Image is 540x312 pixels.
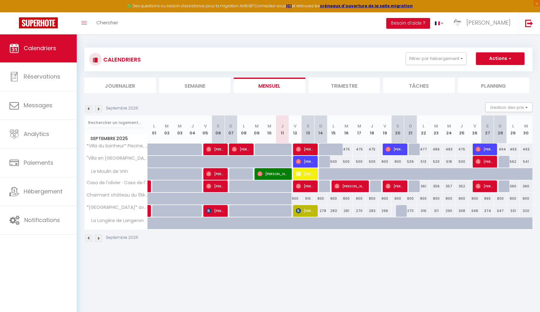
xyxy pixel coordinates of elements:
[327,193,340,204] div: 800
[85,134,147,143] span: Septembre 2025
[327,156,340,168] div: 500
[314,205,327,217] div: 278
[443,156,456,168] div: 518
[232,143,249,155] span: [PERSON_NAME]
[148,115,161,144] th: 01
[494,193,507,204] div: 800
[206,205,224,217] span: [PERSON_NAME]
[333,123,334,129] abbr: L
[296,205,313,217] span: [PERSON_NAME]
[234,78,305,93] li: Mensuel
[519,205,532,217] div: 320
[199,115,212,144] th: 05
[191,123,194,129] abbr: J
[24,130,49,138] span: Analytics
[455,193,468,204] div: 800
[476,156,493,168] span: [PERSON_NAME]
[243,123,245,129] abbr: L
[353,205,366,217] div: 270
[206,143,224,155] span: [PERSON_NAME]
[366,193,379,204] div: 800
[430,156,443,168] div: 520
[267,123,271,129] abbr: M
[353,115,366,144] th: 17
[417,180,430,192] div: 361
[519,115,532,144] th: 30
[378,115,391,144] th: 19
[153,123,155,129] abbr: L
[86,168,129,175] span: Le Moulin de Vrin
[106,235,138,241] p: Septembre 2025
[507,115,520,144] th: 29
[524,123,528,129] abbr: M
[160,115,173,144] th: 02
[371,123,373,129] abbr: J
[481,205,494,217] div: 374
[468,115,481,144] th: 26
[386,180,403,192] span: [PERSON_NAME]
[296,168,313,180] span: [PERSON_NAME] De la [PERSON_NAME]
[447,123,451,129] abbr: M
[296,180,313,192] span: [PERSON_NAME]
[507,156,520,168] div: 562
[443,205,456,217] div: 290
[460,123,463,129] abbr: J
[519,193,532,204] div: 800
[24,44,56,52] span: Calendriers
[294,123,297,129] abbr: V
[430,180,443,192] div: 356
[525,19,533,27] img: logout
[186,115,199,144] th: 04
[396,123,399,129] abbr: S
[404,205,417,217] div: 270
[486,123,489,129] abbr: S
[378,205,391,217] div: 296
[443,180,456,192] div: 357
[159,78,231,93] li: Semaine
[276,115,289,144] th: 11
[383,123,386,129] abbr: V
[212,115,225,144] th: 06
[263,115,276,144] th: 10
[24,159,53,167] span: Paiements
[507,144,520,155] div: 493
[519,144,532,155] div: 493
[88,117,144,128] input: Rechercher un logement...
[443,193,456,204] div: 800
[417,193,430,204] div: 800
[353,156,366,168] div: 500
[481,115,494,144] th: 27
[476,52,525,65] button: Actions
[334,180,365,192] span: [PERSON_NAME]
[507,193,520,204] div: 800
[86,156,149,161] span: "Villa en [GEOGRAPHIC_DATA]" [GEOGRAPHIC_DATA] / L
[319,123,322,129] abbr: D
[302,193,315,204] div: 910
[92,12,123,34] a: Chercher
[430,205,443,217] div: 311
[320,3,413,9] a: créneaux d'ouverture de la salle migration
[455,156,468,168] div: 500
[386,18,430,29] button: Besoin d'aide ?
[86,217,145,224] span: La Longère de Langeron
[430,115,443,144] th: 23
[307,123,309,129] abbr: S
[378,193,391,204] div: 800
[417,156,430,168] div: 513
[327,205,340,217] div: 283
[404,193,417,204] div: 800
[391,115,404,144] th: 20
[86,193,149,197] span: Charmant château du 19ème siècle
[229,123,232,129] abbr: D
[24,101,52,109] span: Messages
[466,19,511,26] span: [PERSON_NAME]
[173,115,186,144] th: 03
[340,205,353,217] div: 281
[296,143,313,155] span: [PERSON_NAME]
[430,144,443,155] div: 489
[513,284,535,307] iframe: Chat
[289,115,302,144] th: 12
[165,123,169,129] abbr: M
[24,216,60,224] span: Notifications
[5,3,24,21] button: Ouvrir le widget de chat LiveChat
